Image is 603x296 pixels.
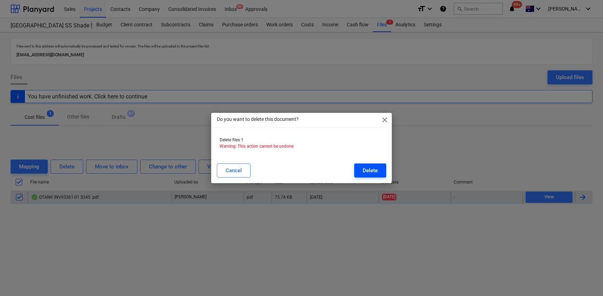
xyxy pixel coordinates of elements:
div: Cancel [226,166,242,175]
button: Cancel [217,163,251,178]
p: Warning: This action cannot be undone [220,143,384,149]
span: close [381,116,389,124]
button: Delete [354,163,386,178]
iframe: Chat Widget [568,262,603,296]
p: Do you want to delete this document? [217,116,299,123]
p: Delete files 1 [220,137,384,143]
div: Delete [363,166,378,175]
